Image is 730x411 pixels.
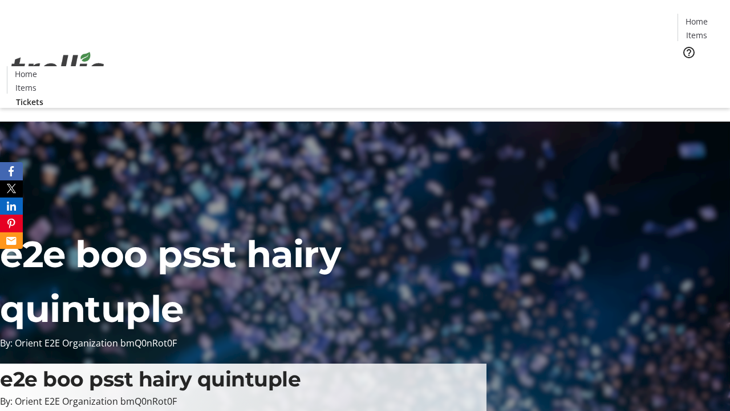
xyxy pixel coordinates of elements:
[16,96,43,108] span: Tickets
[15,68,37,80] span: Home
[678,29,715,41] a: Items
[686,29,707,41] span: Items
[7,39,108,96] img: Orient E2E Organization bmQ0nRot0F's Logo
[7,68,44,80] a: Home
[7,96,52,108] a: Tickets
[7,82,44,94] a: Items
[678,66,723,78] a: Tickets
[678,41,700,64] button: Help
[686,15,708,27] span: Home
[678,15,715,27] a: Home
[15,82,36,94] span: Items
[687,66,714,78] span: Tickets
